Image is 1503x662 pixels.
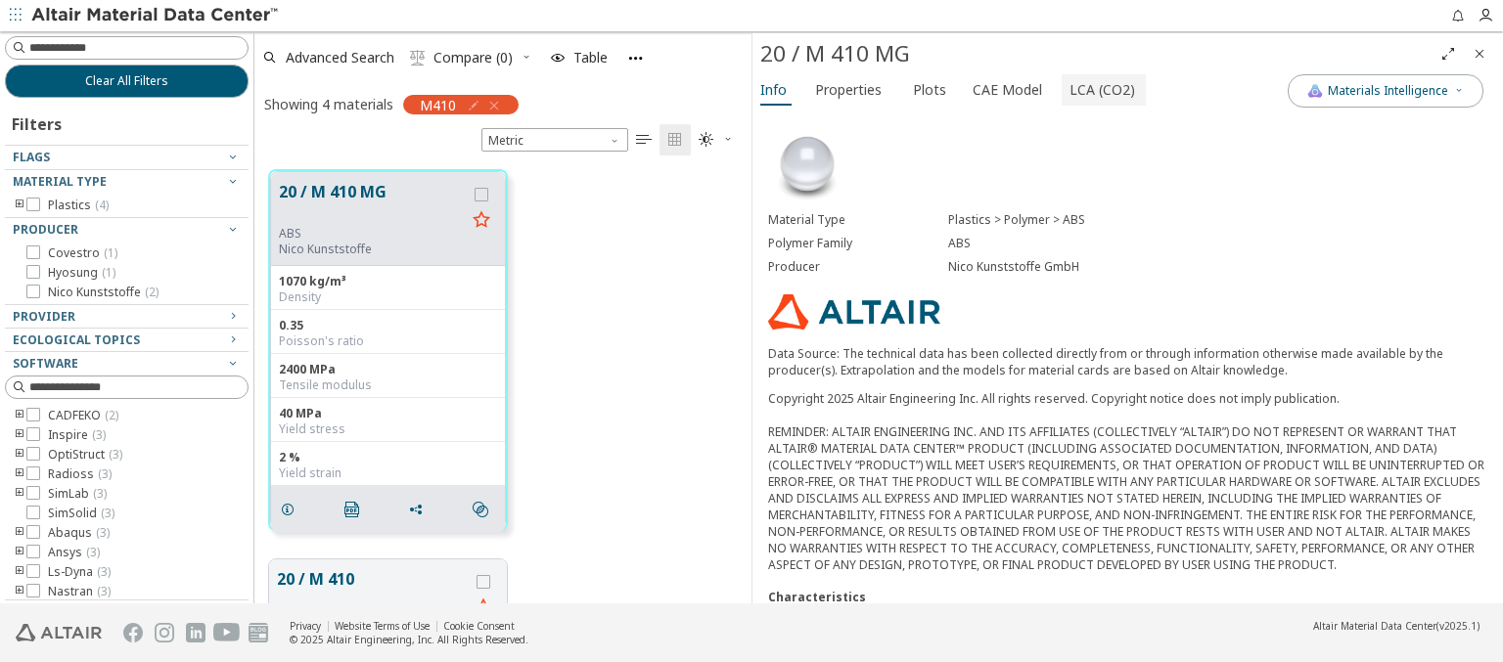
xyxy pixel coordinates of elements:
p: Data Source: The technical data has been collected directly from or through information otherwise... [768,345,1487,378]
p: Nico Kunststoffe [279,242,466,257]
span: Table [573,51,608,65]
span: Info [760,74,787,106]
button: Close [1464,38,1495,69]
i:  [636,132,652,148]
div: Yield strain [279,465,497,481]
span: Altair Material Data Center [1313,619,1436,633]
div: Filters [5,98,71,145]
span: ( 3 ) [92,426,106,443]
span: Producer [13,221,78,238]
button: Ecological Topics [5,329,249,352]
div: Polymer Family [768,236,948,251]
span: SimLab [48,486,107,502]
i:  [667,132,683,148]
button: Tile View [660,124,691,155]
div: Tensile modulus [279,377,497,393]
i: toogle group [13,198,26,213]
div: ABS [948,236,1487,251]
span: ( 3 ) [86,544,100,560]
span: ( 3 ) [97,583,111,599]
span: ( 3 ) [93,485,107,502]
span: OptiStruct [48,447,122,463]
i: toogle group [13,564,26,580]
button: 20 / M 410 [277,567,468,613]
i: toogle group [13,427,26,443]
div: ABS [279,226,466,242]
button: Software [5,352,249,375]
span: ( 2 ) [145,284,159,300]
img: AI Copilot [1307,83,1323,99]
span: ( 3 ) [101,505,114,521]
div: Characteristics [768,589,1487,605]
span: ( 1 ) [104,244,117,261]
i:  [410,50,426,66]
div: Copyright 2025 Altair Engineering Inc. All rights reserved. Copyright notice does not imply publi... [768,390,1487,573]
span: Flags [13,149,50,165]
div: Showing 4 materials [264,95,393,113]
span: ( 3 ) [98,465,112,482]
span: Properties [815,74,882,106]
i: toogle group [13,408,26,423]
span: M410 [420,96,456,113]
span: Clear All Filters [85,73,168,89]
img: Material Type Image [768,126,846,204]
button: PDF Download [336,490,377,529]
i: toogle group [13,466,26,482]
span: Metric [481,128,628,152]
div: Poisson's ratio [279,333,497,349]
button: Full Screen [1433,38,1464,69]
span: Materials Intelligence [1328,83,1448,99]
span: Plastics [48,198,109,213]
div: Producer [768,259,948,275]
div: Plastics > Polymer > ABS [948,212,1487,228]
span: Ecological Topics [13,331,140,348]
button: Favorite [466,205,497,237]
span: ( 3 ) [96,524,110,541]
div: Unit System [481,128,628,152]
button: Similar search [464,490,505,529]
div: 1070 kg/m³ [279,274,497,289]
button: Table View [628,124,660,155]
span: ( 3 ) [109,446,122,463]
span: SimSolid [48,506,114,521]
span: Hyosung [48,265,115,281]
button: Theme [691,124,742,155]
div: grid [254,155,751,604]
span: CAE Model [973,74,1042,106]
div: 2400 MPa [279,362,497,377]
i: toogle group [13,545,26,560]
span: Plots [913,74,946,106]
button: Details [271,490,312,529]
span: Covestro [48,245,117,261]
button: AI CopilotMaterials Intelligence [1288,74,1483,108]
div: Yield stress [279,421,497,437]
div: © 2025 Altair Engineering, Inc. All Rights Reserved. [290,633,528,646]
span: CADFEKO [48,408,118,423]
span: Nico Kunststoffe [48,285,159,300]
div: 40 MPa [279,406,497,421]
button: Provider [5,305,249,329]
span: Abaqus [48,525,110,541]
i: toogle group [13,447,26,463]
span: Compare (0) [433,51,513,65]
button: Flags [5,146,249,169]
a: Website Terms of Use [335,619,430,633]
a: Privacy [290,619,321,633]
a: Cookie Consent [443,619,515,633]
span: ( 3 ) [97,563,111,580]
div: Material Type [768,212,948,228]
button: 20 / M 410 MG [279,180,466,226]
i:  [699,132,714,148]
button: Material Type [5,170,249,194]
div: (v2025.1) [1313,619,1480,633]
div: 0.35 [279,318,497,333]
span: Advanced Search [286,51,394,65]
i: toogle group [13,525,26,541]
button: Share [399,490,440,529]
button: Producer [5,218,249,242]
span: ( 2 ) [105,407,118,423]
span: ( 4 ) [95,197,109,213]
button: Favorite [468,593,499,624]
img: Logo - Provider [768,294,940,330]
img: Altair Material Data Center [31,6,281,25]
